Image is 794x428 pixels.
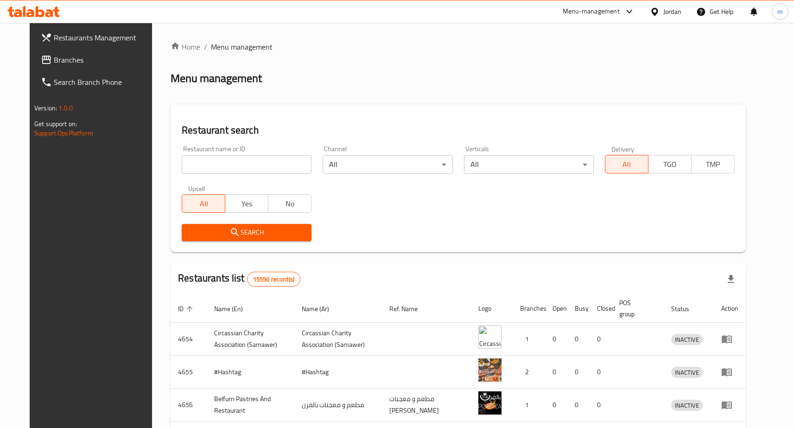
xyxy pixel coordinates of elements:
[248,275,300,284] span: 15556 record(s)
[204,41,207,52] li: /
[478,358,502,382] img: #Hashtag
[714,294,746,323] th: Action
[590,323,612,356] td: 0
[590,356,612,389] td: 0
[182,123,735,137] h2: Restaurant search
[721,399,738,410] div: Menu
[54,32,155,43] span: Restaurants Management
[294,389,382,422] td: مطعم و معجنات بالفرن
[272,197,308,211] span: No
[182,224,311,241] button: Search
[671,334,703,345] span: INACTIVE
[225,194,268,213] button: Yes
[171,323,207,356] td: 4654
[545,356,567,389] td: 0
[178,271,300,287] h2: Restaurants list
[171,71,262,86] h2: Menu management
[302,303,341,314] span: Name (Ar)
[721,366,738,377] div: Menu
[513,389,545,422] td: 1
[545,389,567,422] td: 0
[513,323,545,356] td: 1
[382,389,471,422] td: مطعم و معجنات [PERSON_NAME]
[609,158,645,171] span: All
[513,356,545,389] td: 2
[178,303,196,314] span: ID
[671,400,703,411] span: INACTIVE
[648,155,692,173] button: TGO
[54,54,155,65] span: Branches
[671,303,701,314] span: Status
[545,323,567,356] td: 0
[695,158,731,171] span: TMP
[182,194,225,213] button: All
[567,389,590,422] td: 0
[563,6,620,17] div: Menu-management
[777,6,783,17] span: m
[188,185,205,192] label: Upsell
[294,356,382,389] td: #Hashtag
[478,391,502,415] img: Belfurn Pastries And Restaurant
[471,294,513,323] th: Logo
[189,227,304,238] span: Search
[207,389,294,422] td: Belfurn Pastries And Restaurant
[567,356,590,389] td: 0
[171,356,207,389] td: 4655
[171,41,200,52] a: Home
[513,294,545,323] th: Branches
[590,294,612,323] th: Closed
[671,367,703,378] span: INACTIVE
[464,155,594,174] div: All
[605,155,648,173] button: All
[619,297,653,319] span: POS group
[229,197,265,211] span: Yes
[207,356,294,389] td: #Hashtag
[663,6,681,17] div: Jordan
[182,155,311,174] input: Search for restaurant name or ID..
[720,268,742,290] div: Export file
[323,155,452,174] div: All
[247,272,300,287] div: Total records count
[652,158,688,171] span: TGO
[34,102,57,114] span: Version:
[567,323,590,356] td: 0
[34,127,93,139] a: Support.OpsPlatform
[294,323,382,356] td: ​Circassian ​Charity ​Association​ (Samawer)
[211,41,273,52] span: Menu management
[268,194,311,213] button: No
[171,41,746,52] nav: breadcrumb
[611,146,635,152] label: Delivery
[721,333,738,345] div: Menu
[389,303,430,314] span: Ref. Name
[590,389,612,422] td: 0
[478,326,502,349] img: ​Circassian ​Charity ​Association​ (Samawer)
[33,26,162,49] a: Restaurants Management
[171,389,207,422] td: 4656
[58,102,73,114] span: 1.0.0
[545,294,567,323] th: Open
[691,155,735,173] button: TMP
[34,118,77,130] span: Get support on:
[54,77,155,88] span: Search Branch Phone
[186,197,222,211] span: All
[33,71,162,93] a: Search Branch Phone
[207,323,294,356] td: ​Circassian ​Charity ​Association​ (Samawer)
[567,294,590,323] th: Busy
[214,303,255,314] span: Name (En)
[33,49,162,71] a: Branches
